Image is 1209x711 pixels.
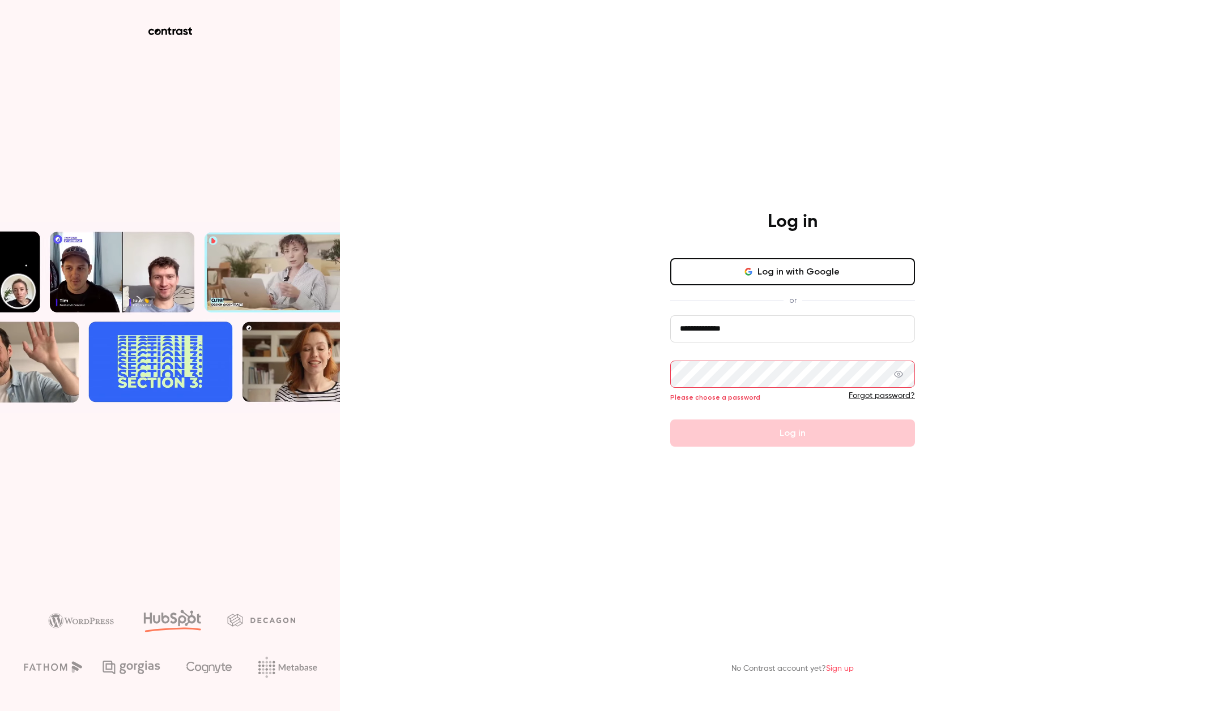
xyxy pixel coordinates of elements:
[227,614,295,626] img: decagon
[784,294,802,306] span: or
[670,258,915,285] button: Log in with Google
[670,393,760,401] span: Please choose a password
[826,665,854,673] a: Sign up
[731,663,854,675] p: No Contrast account yet?
[849,392,915,400] a: Forgot password?
[768,211,818,233] h4: Log in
